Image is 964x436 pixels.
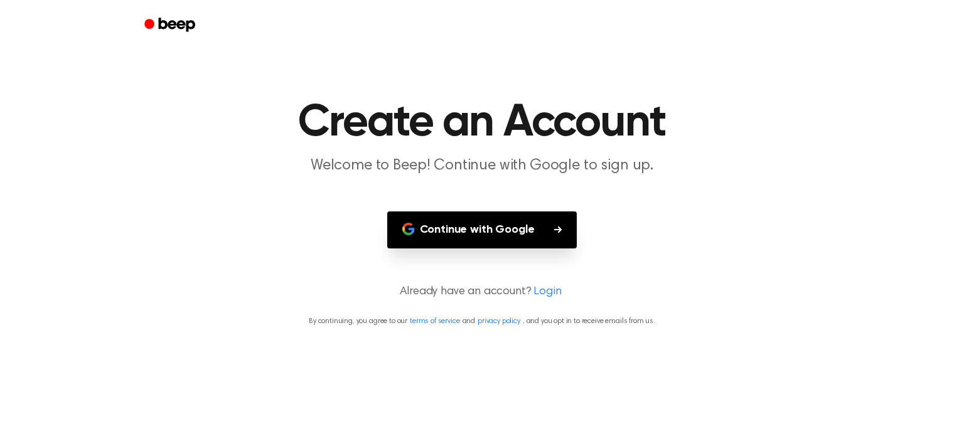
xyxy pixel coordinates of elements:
p: By continuing, you agree to our and , and you opt in to receive emails from us. [15,316,949,327]
a: Beep [136,13,206,38]
a: privacy policy [478,317,520,325]
h1: Create an Account [161,100,803,146]
p: Welcome to Beep! Continue with Google to sign up. [241,156,723,176]
a: terms of service [410,317,459,325]
a: Login [533,284,561,300]
button: Continue with Google [387,211,577,248]
p: Already have an account? [15,284,949,300]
